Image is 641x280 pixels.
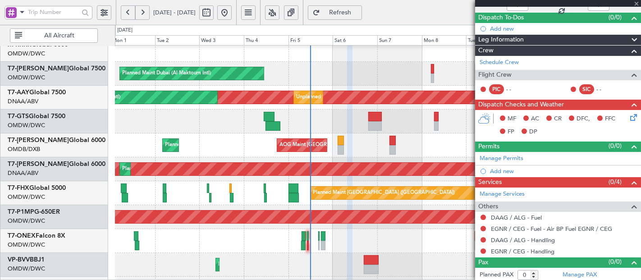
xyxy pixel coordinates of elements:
[28,5,79,19] input: Trip Number
[8,185,66,191] a: T7-FHXGlobal 5000
[8,50,45,58] a: OMDW/DWC
[110,35,155,46] div: Mon 1
[478,100,564,110] span: Dispatch Checks and Weather
[478,70,512,80] span: Flight Crew
[478,257,488,268] span: Pax
[8,137,105,143] a: T7-[PERSON_NAME]Global 6000
[122,162,211,176] div: Planned Maint Dubai (Al Maktoum Intl)
[579,84,594,94] div: SIC
[491,248,554,255] a: EGNR / CEG - Handling
[8,209,34,215] span: T7-P1MP
[313,186,455,200] div: Planned Maint [GEOGRAPHIC_DATA] ([GEOGRAPHIC_DATA])
[554,115,562,124] span: CR
[609,177,622,187] span: (0/4)
[122,67,211,80] div: Planned Maint Dubai (Al Maktoum Intl)
[8,113,29,119] span: T7-GTS
[489,84,504,94] div: PIC
[478,35,524,45] span: Leg Information
[508,128,514,137] span: FP
[377,35,422,46] div: Sun 7
[8,73,45,82] a: OMDW/DWC
[308,5,362,20] button: Refresh
[8,241,45,249] a: OMDW/DWC
[8,169,38,177] a: DNAA/ABV
[8,65,69,72] span: T7-[PERSON_NAME]
[577,115,590,124] span: DFC,
[8,113,65,119] a: T7-GTSGlobal 7500
[199,35,244,46] div: Wed 3
[8,137,69,143] span: T7-[PERSON_NAME]
[478,46,494,56] span: Crew
[480,190,525,199] a: Manage Services
[117,27,133,34] div: [DATE]
[563,271,597,280] a: Manage PAX
[8,97,38,106] a: DNAA/ABV
[508,115,516,124] span: MF
[8,193,45,201] a: OMDW/DWC
[8,265,45,273] a: OMDW/DWC
[165,138,316,152] div: Planned Maint [GEOGRAPHIC_DATA] ([GEOGRAPHIC_DATA] Intl)
[8,185,29,191] span: T7-FHX
[491,236,555,244] a: DAAG / ALG - Handling
[609,257,622,266] span: (0/0)
[8,121,45,129] a: OMDW/DWC
[8,161,105,167] a: T7-[PERSON_NAME]Global 6000
[333,35,377,46] div: Sat 6
[8,89,29,96] span: T7-AAY
[506,85,527,93] div: - -
[8,257,30,263] span: VP-BVV
[8,145,40,153] a: OMDB/DXB
[478,177,502,188] span: Services
[596,85,617,93] div: - -
[322,9,359,16] span: Refresh
[529,128,537,137] span: DP
[155,35,200,46] div: Tue 2
[8,233,36,239] span: T7-ONEX
[8,257,45,263] a: VP-BVVBBJ1
[279,138,385,152] div: AOG Maint [GEOGRAPHIC_DATA] (Dubai Intl)
[531,115,539,124] span: AC
[8,209,60,215] a: T7-P1MPG-650ER
[478,202,498,212] span: Others
[218,258,307,271] div: Planned Maint Dubai (Al Maktoum Intl)
[296,91,430,104] div: Unplanned Maint [GEOGRAPHIC_DATA] (Al Maktoum Intl)
[288,35,333,46] div: Fri 5
[491,214,542,221] a: DAAG / ALG - Fuel
[153,9,196,17] span: [DATE] - [DATE]
[8,89,66,96] a: T7-AAYGlobal 7500
[244,35,288,46] div: Thu 4
[490,25,636,32] div: Add new
[8,65,105,72] a: T7-[PERSON_NAME]Global 7500
[466,35,511,46] div: Tue 9
[609,13,622,22] span: (0/0)
[480,271,513,280] label: Planned PAX
[609,141,622,151] span: (0/0)
[10,28,98,43] button: All Aircraft
[8,217,45,225] a: OMDW/DWC
[480,154,523,163] a: Manage Permits
[8,233,65,239] a: T7-ONEXFalcon 8X
[605,115,615,124] span: FFC
[478,13,524,23] span: Dispatch To-Dos
[490,167,636,175] div: Add new
[478,142,499,152] span: Permits
[8,161,69,167] span: T7-[PERSON_NAME]
[480,58,519,67] a: Schedule Crew
[24,32,95,39] span: All Aircraft
[422,35,467,46] div: Mon 8
[491,225,612,233] a: EGNR / CEG - Fuel - Air BP Fuel EGNR / CEG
